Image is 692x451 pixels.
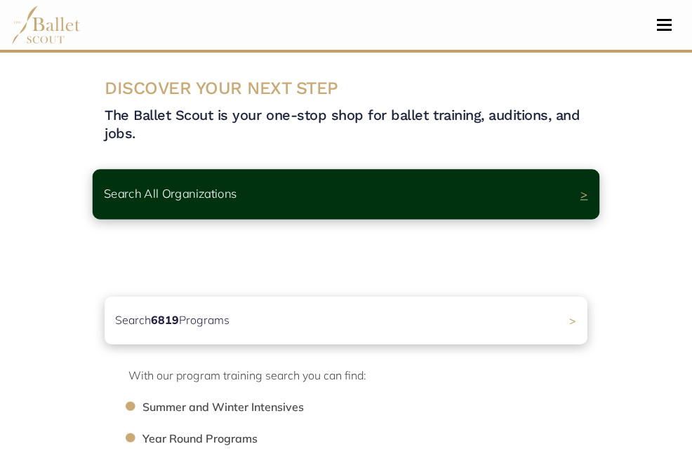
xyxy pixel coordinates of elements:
[648,18,681,32] button: Toggle navigation
[104,184,237,203] p: Search All Organizations
[105,106,587,142] h4: The Ballet Scout is your one-stop shop for ballet training, auditions, and jobs.
[105,77,587,100] h3: DISCOVER YOUR NEXT STEP
[105,297,587,344] a: Search6819Programs >
[569,314,576,328] span: >
[151,313,179,327] b: 6819
[115,311,229,330] p: Search Programs
[105,170,587,218] a: Search All Organizations >
[128,367,587,385] p: With our program training search you can find:
[142,398,601,417] li: Summer and Winter Intensives
[142,430,601,448] li: Year Round Programs
[580,187,588,201] span: >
